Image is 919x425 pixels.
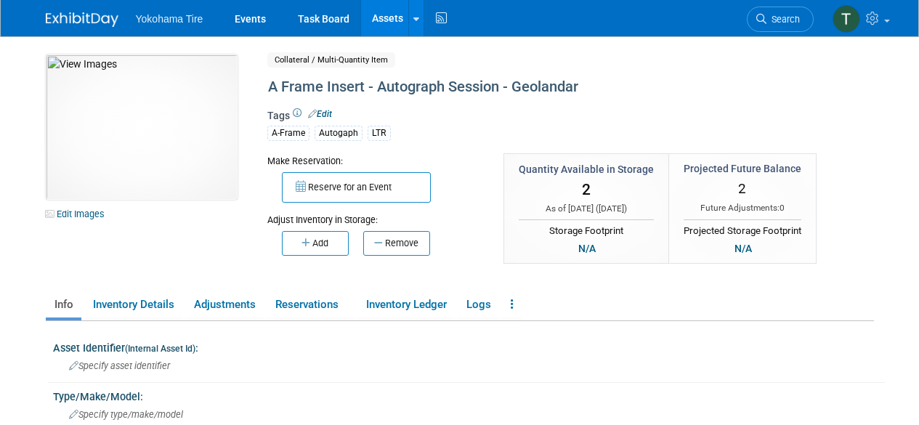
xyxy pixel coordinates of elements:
div: N/A [730,240,756,256]
div: Storage Footprint [519,219,654,238]
a: Inventory Details [84,292,182,317]
div: Type/Make/Model: [53,386,885,404]
span: 0 [780,203,785,213]
a: Info [46,292,81,317]
a: Search [747,7,814,32]
button: Add [282,231,349,256]
span: [DATE] [599,203,624,214]
a: Inventory Ledger [357,292,455,317]
small: (Internal Asset Id) [125,344,195,354]
a: Edit [308,109,332,119]
button: Reserve for an Event [282,172,431,203]
div: Projected Future Balance [684,161,801,176]
div: A-Frame [267,126,309,141]
a: Reservations [267,292,355,317]
div: Adjust Inventory in Storage: [267,203,482,227]
div: LTR [368,126,391,141]
div: Asset Identifier : [53,337,885,355]
span: Yokohama Tire [136,13,203,25]
span: 2 [738,180,746,197]
button: Remove [363,231,430,256]
div: Projected Storage Footprint [684,219,801,238]
a: Adjustments [185,292,264,317]
div: As of [DATE] ( ) [519,203,654,215]
img: ExhibitDay [46,12,118,27]
div: Tags [267,108,812,150]
img: View Images [46,54,238,200]
div: N/A [574,240,600,256]
span: Search [766,14,800,25]
a: Edit Images [46,205,110,223]
span: Specify asset identifier [69,360,170,371]
div: Make Reservation: [267,153,482,168]
div: Autogaph [315,126,363,141]
img: Tyler Martin [833,5,860,33]
div: Quantity Available in Storage [519,162,654,177]
div: Future Adjustments: [684,202,801,214]
div: A Frame Insert - Autograph Session - Geolandar [263,74,812,100]
span: 2 [582,181,591,198]
span: Collateral / Multi-Quantity Item [267,52,395,68]
span: Specify type/make/model [69,409,183,420]
a: Logs [458,292,499,317]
